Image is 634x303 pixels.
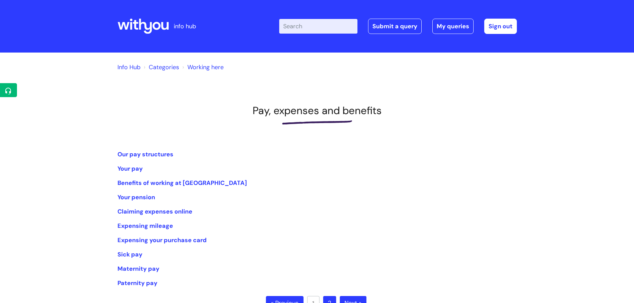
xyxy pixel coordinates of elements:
[174,21,196,32] p: info hub
[181,62,224,73] li: Working here
[279,19,357,34] input: Search
[117,208,192,216] a: Claiming expenses online
[117,279,157,287] a: Paternity pay
[368,19,422,34] a: Submit a query
[187,63,224,71] a: Working here
[149,63,179,71] a: Categories
[432,19,474,34] a: My queries
[117,104,517,117] h1: Pay, expenses and benefits
[117,150,173,158] a: Our pay structures
[117,179,247,187] a: Benefits of working at [GEOGRAPHIC_DATA]
[117,193,155,201] a: Your pension
[117,265,159,273] a: Maternity pay
[117,165,143,173] a: Your pay
[117,250,142,258] a: Sick pay
[142,62,179,73] li: Solution home
[117,222,173,230] a: Expensing mileage
[117,63,140,71] a: Info Hub
[279,19,517,34] div: | -
[484,19,517,34] a: Sign out
[117,236,207,244] a: Expensing your purchase card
